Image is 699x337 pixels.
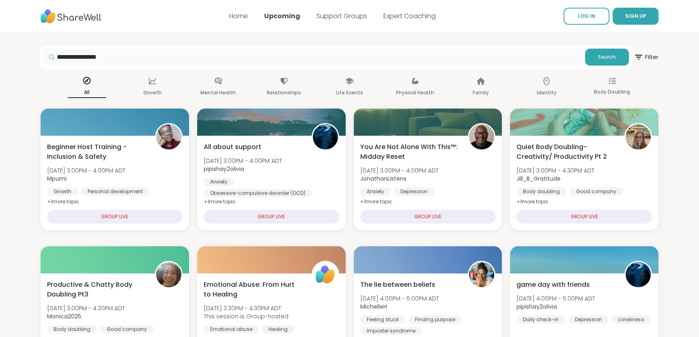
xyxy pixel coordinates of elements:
span: [DATE] 3:00PM - 4:30PM ADT [47,304,125,312]
div: Loneliness [612,316,650,324]
b: pipishay2olivia [204,165,244,173]
span: Search [598,53,616,61]
span: Beginner Host Training - Inclusion & Safety [47,142,146,162]
button: SIGN UP [613,8,658,25]
p: Life Events [336,88,363,98]
b: JonathanListens [360,175,406,183]
img: pipishay2olivia [626,262,651,287]
p: Mental Health [200,88,236,98]
p: Physical Health [396,88,434,98]
p: Family [473,88,489,98]
div: Depression [394,188,434,196]
b: Mpumi [47,175,67,183]
span: The lie between beliefs [360,280,435,290]
span: game day with friends [516,280,590,290]
span: [DATE] 4:00PM - 5:00PM ADT [360,294,439,303]
div: Daily check-in [516,316,565,324]
p: All [68,87,106,98]
img: Mpumi [156,124,181,149]
div: Healing [262,325,294,333]
div: GROUP LIVE [516,210,652,224]
span: [DATE] 3:00PM - 4:30PM ADT [516,166,594,175]
span: [DATE] 3:00PM - 4:00PM ADT [204,157,282,165]
div: Body doubling [516,188,566,196]
img: Jill_B_Gratitude [626,124,651,149]
div: Body doubling [47,325,97,333]
span: Filter [634,47,658,67]
div: Imposter syndrome [360,327,422,335]
div: Personal development [81,188,149,196]
img: ShareWell Nav Logo [41,5,101,28]
a: Upcoming [264,11,300,21]
div: Finding purpose [409,316,462,324]
div: GROUP LIVE [204,210,339,224]
img: MichelleH [469,262,494,287]
span: [DATE] 3:00PM - 4:00PM ADT [47,166,125,175]
img: pipishay2olivia [313,124,338,149]
button: Filter [634,45,658,69]
span: SIGN UP [625,13,646,19]
img: ShareWell [313,262,338,287]
img: Monica2025 [156,262,181,287]
div: GROUP LIVE [47,210,183,224]
span: LOG IN [578,13,595,19]
p: Body Doubling [594,87,630,97]
a: Home [229,11,248,21]
span: Emotional Abuse: From Hurt to Healing [204,280,303,299]
p: Growth [143,88,162,98]
span: All about support [204,142,261,152]
button: Search [585,49,629,66]
b: pipishay2olivia [516,303,557,311]
p: Identity [536,88,556,98]
a: Expert Coaching [383,11,436,21]
div: GROUP LIVE [360,210,496,224]
span: [DATE] 3:00PM - 4:00PM ADT [360,166,439,175]
b: Monica2025 [47,312,81,320]
p: Relationships [267,88,301,98]
div: Good company [100,325,153,333]
span: Quiet Body Doubling- Creativity/ Productivity Pt 2 [516,142,615,162]
div: Obsessive-compulsive disorder (OCD) [204,189,312,197]
b: Jill_B_Gratitude [516,175,561,183]
div: Anxiety [360,188,391,196]
b: MichelleH [360,303,387,311]
span: You Are Not Alone With This™: Midday Reset [360,142,459,162]
img: JonathanListens [469,124,494,149]
span: [DATE] 4:00PM - 5:00PM ADT [516,294,595,303]
div: Anxiety [204,178,234,186]
span: This session is Group-hosted [204,312,288,320]
a: Support Groups [316,11,367,21]
span: [DATE] 3:30PM - 4:30PM ADT [204,304,288,312]
a: LOG IN [564,8,609,25]
div: Emotional abuse [204,325,259,333]
div: Feeling stuck [360,316,405,324]
div: Good company [570,188,623,196]
div: Growth [47,188,78,196]
div: Depression [568,316,609,324]
span: Productive & Chatty Body Doubling Pt3 [47,280,146,299]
